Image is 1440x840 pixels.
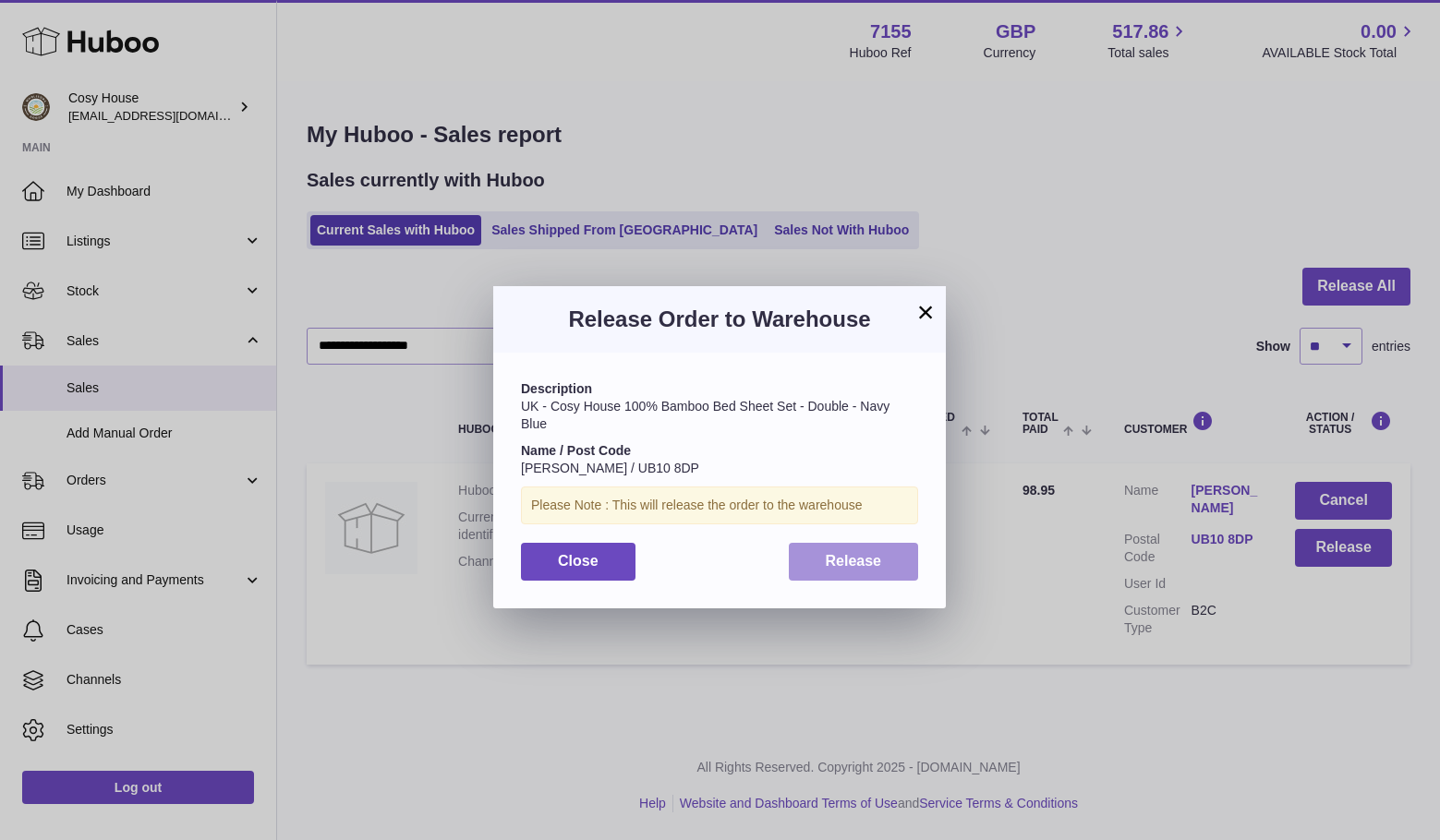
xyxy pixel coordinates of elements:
span: Release [826,553,882,569]
button: Close [521,543,635,581]
span: [PERSON_NAME] / UB10 8DP [521,461,699,475]
button: Release [789,543,919,581]
h3: Release Order to Warehouse [521,305,918,334]
strong: Description [521,381,592,396]
strong: Name / Post Code [521,443,631,458]
span: Close [558,553,599,569]
span: UK - Cosy House 100% Bamboo Bed Sheet Set - Double - Navy Blue [521,399,889,431]
button: × [914,301,937,323]
div: Please Note : This will release the order to the warehouse [521,486,918,524]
